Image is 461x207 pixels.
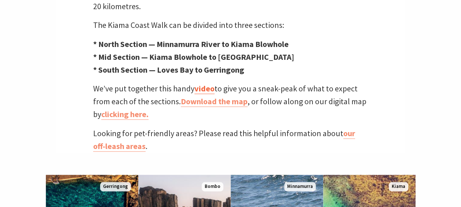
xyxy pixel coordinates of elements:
a: Download the map [181,96,248,107]
p: The Kiama Coast Walk can be divided into three sections: [93,19,368,32]
a: clicking here. [101,109,149,120]
span: Minnamurra [284,182,316,191]
p: We’ve put together this handy to give you a sneak-peak of what to expect from each of the section... [93,82,368,121]
span: Bombo [202,182,223,191]
span: Gerringong [100,182,131,191]
strong: * South Section — Loves Bay to Gerringong [93,65,244,75]
strong: * North Section — Minnamurra River to Kiama Blowhole [93,39,289,49]
a: video [194,83,215,94]
span: Kiama [389,182,408,191]
p: Looking for pet-friendly areas? Please read this helpful information about . [93,127,368,153]
a: our off-leash areas [93,128,355,152]
strong: * Mid Section — Kiama Blowhole to [GEOGRAPHIC_DATA] [93,52,294,62]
